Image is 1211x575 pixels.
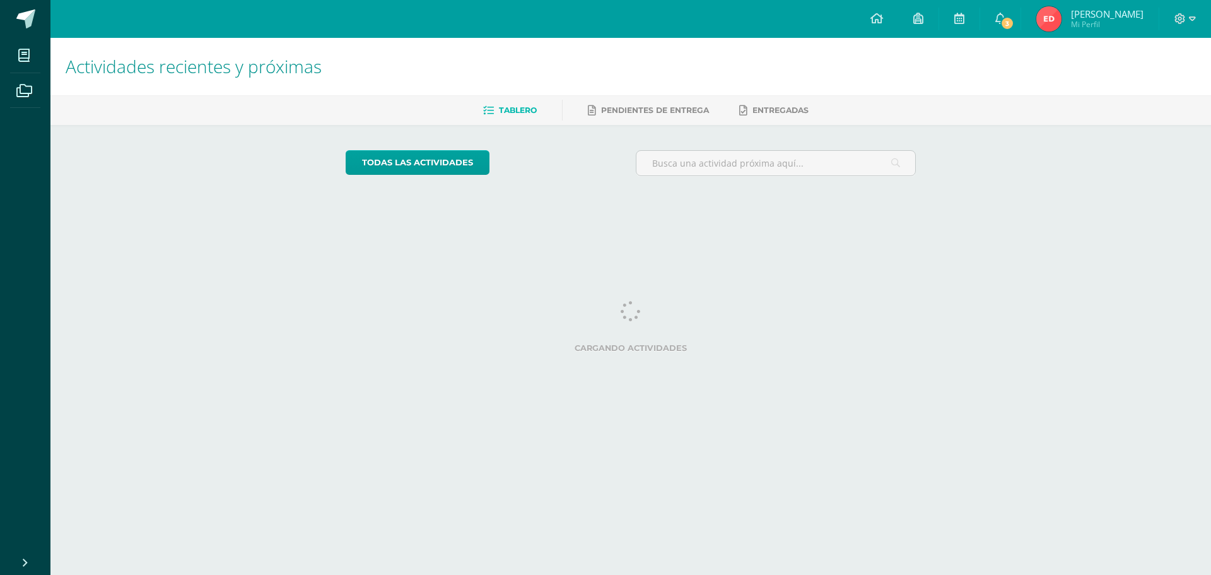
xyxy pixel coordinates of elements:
[346,343,916,353] label: Cargando actividades
[346,150,489,175] a: todas las Actividades
[739,100,809,121] a: Entregadas
[601,105,709,115] span: Pendientes de entrega
[1000,16,1014,30] span: 3
[1036,6,1062,32] img: afcc9afa039ad5132f92e128405db37d.png
[483,100,537,121] a: Tablero
[499,105,537,115] span: Tablero
[752,105,809,115] span: Entregadas
[1071,8,1144,20] span: [PERSON_NAME]
[66,54,322,78] span: Actividades recientes y próximas
[636,151,916,175] input: Busca una actividad próxima aquí...
[588,100,709,121] a: Pendientes de entrega
[1071,19,1144,30] span: Mi Perfil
